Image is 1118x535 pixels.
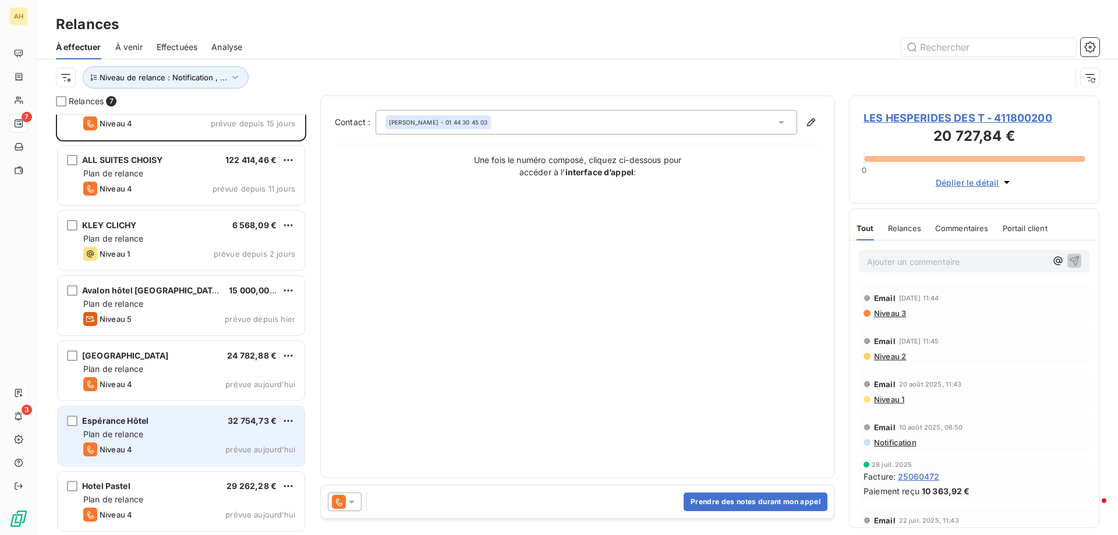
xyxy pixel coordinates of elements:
span: [DATE] 11:44 [899,295,939,302]
button: Prendre des notes durant mon appel [684,493,827,511]
span: KLEY CLICHY [82,220,137,230]
span: 3 [22,405,32,415]
span: ALL SUITES CHOISY [82,155,163,165]
span: 10 363,92 € [922,485,970,497]
input: Rechercher [901,38,1076,56]
span: 6 568,09 € [232,220,277,230]
span: Email [874,336,896,346]
span: 20 août 2025, 11:43 [899,381,962,388]
span: 15 000,00 € [229,285,277,295]
span: 0 [862,165,866,175]
span: Niveau 4 [100,445,132,454]
span: Plan de relance [83,233,143,243]
p: Une fois le numéro composé, cliquez ci-dessous pour accéder à l’ : [461,154,694,178]
span: LES HESPERIDES DES T - 411800200 [864,110,1085,126]
span: Relances [69,95,104,107]
span: Commentaires [935,224,989,233]
span: Email [874,516,896,525]
span: Avalon hôtel [GEOGRAPHIC_DATA] [82,285,221,295]
span: prévue aujourd’hui [225,445,295,454]
div: - 01 44 30 45 03 [389,118,487,126]
span: Notification [873,438,917,447]
span: 7 [106,96,116,107]
span: Niveau 4 [100,380,132,389]
span: Niveau 4 [100,510,132,519]
span: prévue depuis 15 jours [211,119,295,128]
img: Logo LeanPay [9,509,28,528]
span: À venir [115,41,143,53]
span: Niveau 4 [100,184,132,193]
span: Espérance Hôtel [82,416,148,426]
span: prévue depuis hier [225,314,295,324]
div: AH [9,7,28,26]
span: Paiement reçu [864,485,919,497]
span: Niveau de relance : Notification , ... [100,73,227,82]
span: Niveau 1 [100,249,130,258]
button: Niveau de relance : Notification , ... [83,66,249,88]
span: Plan de relance [83,364,143,374]
span: Plan de relance [83,494,143,504]
button: Déplier le détail [932,176,1017,189]
span: 28 juil. 2025 [872,461,912,468]
span: 10 août 2025, 08:50 [899,424,963,431]
span: Niveau 3 [873,309,906,318]
strong: interface d’appel [565,167,634,177]
span: 25060472 [898,470,939,483]
span: 24 782,88 € [227,350,277,360]
span: Plan de relance [83,168,143,178]
span: 29 262,28 € [227,481,277,491]
span: Effectuées [157,41,198,53]
span: Email [874,380,896,389]
span: 32 754,73 € [228,416,277,426]
span: Niveau 5 [100,314,132,324]
span: Tout [857,224,874,233]
span: À effectuer [56,41,101,53]
span: Email [874,293,896,303]
span: prévue aujourd’hui [225,380,295,389]
h3: Relances [56,14,119,35]
h3: 20 727,84 € [864,126,1085,149]
span: [DATE] 11:45 [899,338,939,345]
span: Portail client [1003,224,1048,233]
div: grid [56,114,306,535]
span: 22 juil. 2025, 11:43 [899,517,959,524]
span: Facture : [864,470,896,483]
span: prévue aujourd’hui [225,510,295,519]
span: Hotel Pastel [82,481,130,491]
span: Relances [888,224,921,233]
span: Plan de relance [83,429,143,439]
span: Email [874,423,896,432]
span: Déplier le détail [936,176,999,189]
span: [GEOGRAPHIC_DATA] [82,350,169,360]
span: [PERSON_NAME] [389,118,438,126]
span: Analyse [211,41,242,53]
span: prévue depuis 11 jours [213,184,295,193]
span: prévue depuis 2 jours [214,249,295,258]
span: Niveau 1 [873,395,904,404]
label: Contact : [335,116,376,128]
span: 7 [22,112,32,122]
span: Niveau 4 [100,119,132,128]
span: Plan de relance [83,299,143,309]
span: Niveau 2 [873,352,906,361]
span: 122 414,46 € [225,155,277,165]
iframe: Intercom live chat [1078,495,1106,523]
